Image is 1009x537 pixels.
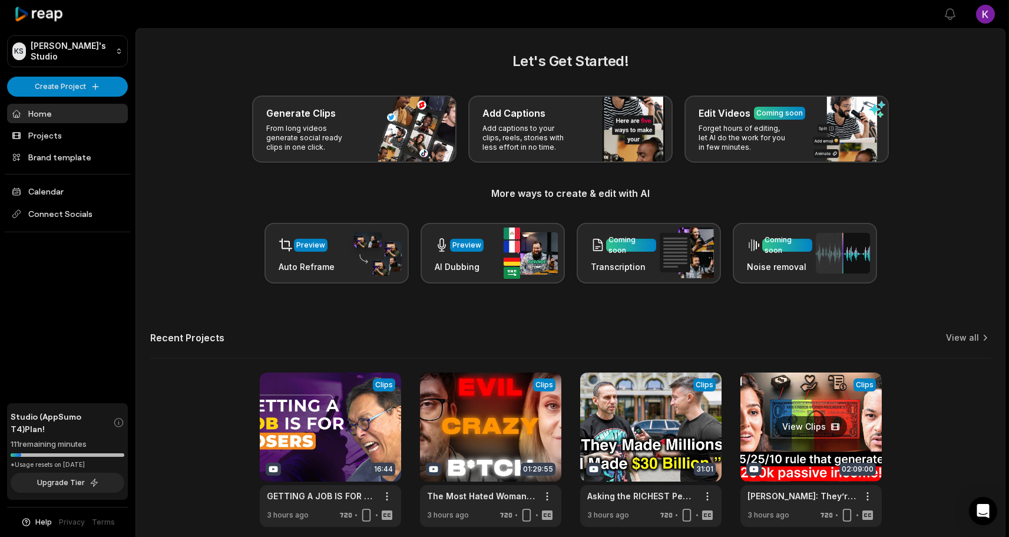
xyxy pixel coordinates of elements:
[7,182,128,201] a: Calendar
[482,106,545,120] h3: Add Captions
[150,51,991,72] h2: Let's Get Started!
[296,240,325,251] div: Preview
[267,490,375,502] a: GETTING A JOB IS FOR LOSERS - [PERSON_NAME], RICH DAD POOR DAD
[266,106,336,120] h3: Generate Clips
[31,41,111,62] p: [PERSON_NAME]'s Studio
[7,147,128,167] a: Brand template
[266,124,358,152] p: From long videos generate social ready clips in one click.
[427,490,535,502] a: The Most Hated Woman In Financial Audit History
[7,104,128,123] a: Home
[348,230,402,276] img: auto_reframe.png
[150,186,991,200] h3: More ways to create & edit with AI
[699,124,790,152] p: Forget hours of editing, let AI do the work for you in few minutes.
[92,517,115,528] a: Terms
[7,126,128,145] a: Projects
[765,235,810,256] div: Coming soon
[482,124,574,152] p: Add captions to your clips, reels, stories with less effort in no time.
[35,517,52,528] span: Help
[11,439,124,450] div: 111 remaining minutes
[435,261,484,273] h3: AI Dubbing
[11,473,124,493] button: Upgrade Tier
[59,517,85,528] a: Privacy
[11,460,124,469] div: *Usage resets on [DATE]
[12,42,26,60] div: KS
[946,332,979,344] a: View all
[504,228,558,279] img: ai_dubbing.png
[747,261,812,273] h3: Noise removal
[7,203,128,225] span: Connect Socials
[969,497,997,525] div: Open Intercom Messenger
[587,490,696,502] a: Asking the RICHEST People in the World How They Got RICH!
[591,261,656,273] h3: Transcription
[756,108,803,118] div: Coming soon
[21,517,52,528] button: Help
[747,490,856,502] a: [PERSON_NAME]: They’re Lying To You About Buying a House! My 652510 Rule Built $200K Passive Income!
[150,332,224,344] h2: Recent Projects
[11,410,113,435] span: Studio (AppSumo T4) Plan!
[816,233,870,274] img: noise_removal.png
[699,106,750,120] h3: Edit Videos
[452,240,481,251] div: Preview
[608,235,654,256] div: Coming soon
[660,228,714,278] img: transcription.png
[279,261,335,273] h3: Auto Reframe
[7,77,128,97] button: Create Project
